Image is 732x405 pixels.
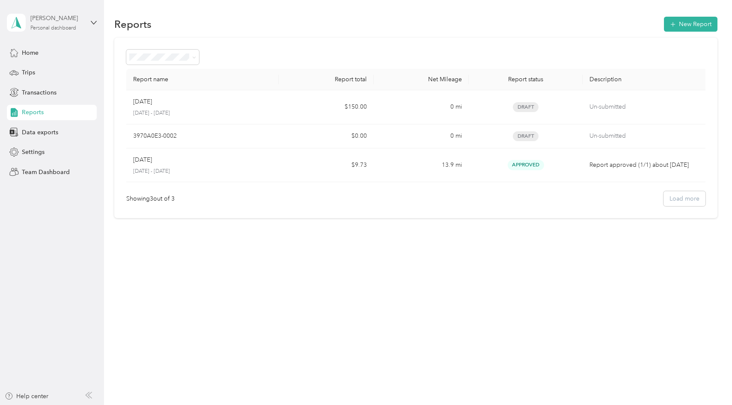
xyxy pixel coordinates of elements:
td: $9.73 [279,148,374,183]
span: Team Dashboard [22,168,70,177]
td: $0.00 [279,124,374,148]
p: [DATE] [133,155,152,165]
h1: Reports [114,20,152,29]
p: Un-submitted [589,131,702,141]
span: Home [22,48,39,57]
span: Settings [22,148,45,157]
div: [PERSON_NAME] [30,14,84,23]
p: Report approved (1/1) about [DATE] [589,160,702,170]
span: Transactions [22,88,57,97]
th: Report total [279,69,374,90]
span: Draft [513,131,539,141]
p: [DATE] - [DATE] [133,168,271,175]
p: Un-submitted [589,102,702,112]
div: Personal dashboard [30,26,76,31]
td: 0 mi [374,90,469,124]
span: Reports [22,108,44,117]
td: 0 mi [374,124,469,148]
span: Data exports [22,128,58,137]
p: [DATE] [133,97,152,106]
button: New Report [664,17,717,32]
span: Trips [22,68,35,77]
th: Report name [126,69,278,90]
span: Approved [508,160,544,170]
iframe: Everlance-gr Chat Button Frame [684,357,732,405]
span: Draft [513,102,539,112]
p: 3970A0E3-0002 [133,131,177,141]
div: Report status [476,76,576,83]
td: 13.9 mi [374,148,469,183]
div: Showing 3 out of 3 [126,194,175,203]
p: [DATE] - [DATE] [133,109,271,117]
th: Description [583,69,709,90]
th: Net Mileage [374,69,469,90]
td: $150.00 [279,90,374,124]
button: Help center [5,392,48,401]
